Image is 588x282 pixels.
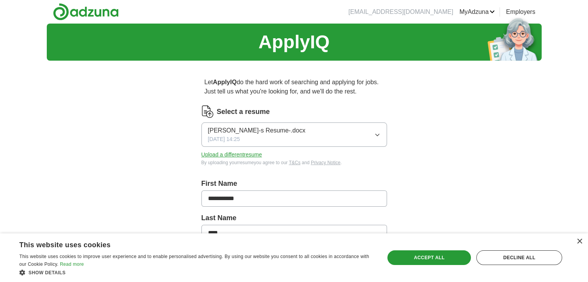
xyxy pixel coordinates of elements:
div: By uploading your resume you agree to our and . [201,159,387,166]
label: Select a resume [217,107,270,117]
div: Decline all [476,250,562,265]
a: T&Cs [289,160,300,165]
span: This website uses cookies to improve user experience and to enable personalised advertising. By u... [19,254,369,267]
span: Show details [29,270,66,275]
label: Last Name [201,213,387,223]
div: Show details [19,268,374,276]
div: This website uses cookies [19,238,355,250]
span: [PERSON_NAME]-s Resume-.docx [208,126,306,135]
p: Let do the hard work of searching and applying for jobs. Just tell us what you're looking for, an... [201,75,387,99]
li: [EMAIL_ADDRESS][DOMAIN_NAME] [348,7,453,17]
strong: ApplyIQ [213,79,237,85]
div: Accept all [387,250,471,265]
a: Read more, opens a new window [60,262,84,267]
a: Employers [506,7,535,17]
a: Privacy Notice [311,160,341,165]
a: MyAdzuna [459,7,495,17]
button: [PERSON_NAME]-s Resume-.docx[DATE] 14:25 [201,122,387,147]
label: First Name [201,178,387,189]
button: Upload a differentresume [201,151,262,159]
div: Close [576,239,582,245]
h1: ApplyIQ [258,28,329,56]
span: [DATE] 14:25 [208,135,240,143]
img: Adzuna logo [53,3,119,20]
img: CV Icon [201,105,214,118]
